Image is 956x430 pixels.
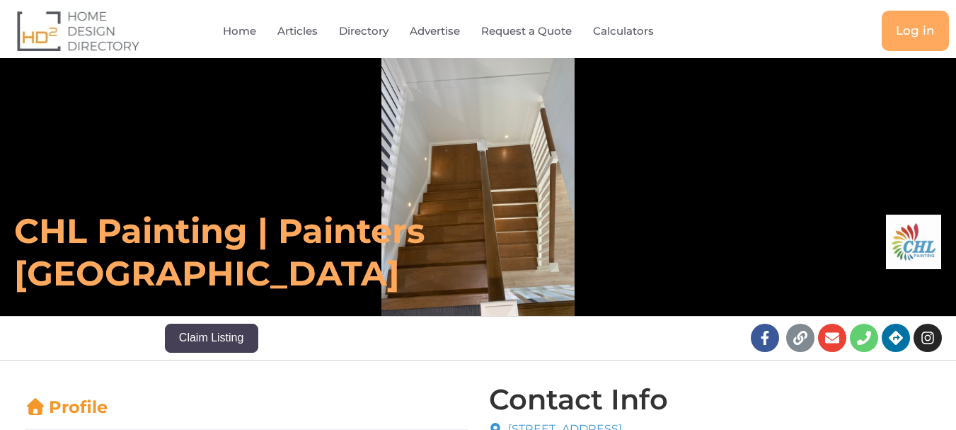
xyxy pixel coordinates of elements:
a: Request a Quote [481,15,572,47]
a: Profile [25,397,108,417]
nav: Menu [195,15,713,47]
a: Log in [882,11,949,51]
a: Articles [277,15,318,47]
h4: Contact Info [489,385,668,414]
a: Calculators [593,15,654,47]
span: Log in [896,25,935,37]
h6: CHL Painting | Painters [GEOGRAPHIC_DATA] [14,210,662,295]
a: Home [223,15,256,47]
a: Advertise [410,15,460,47]
a: Directory [339,15,388,47]
button: Claim Listing [165,324,258,352]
